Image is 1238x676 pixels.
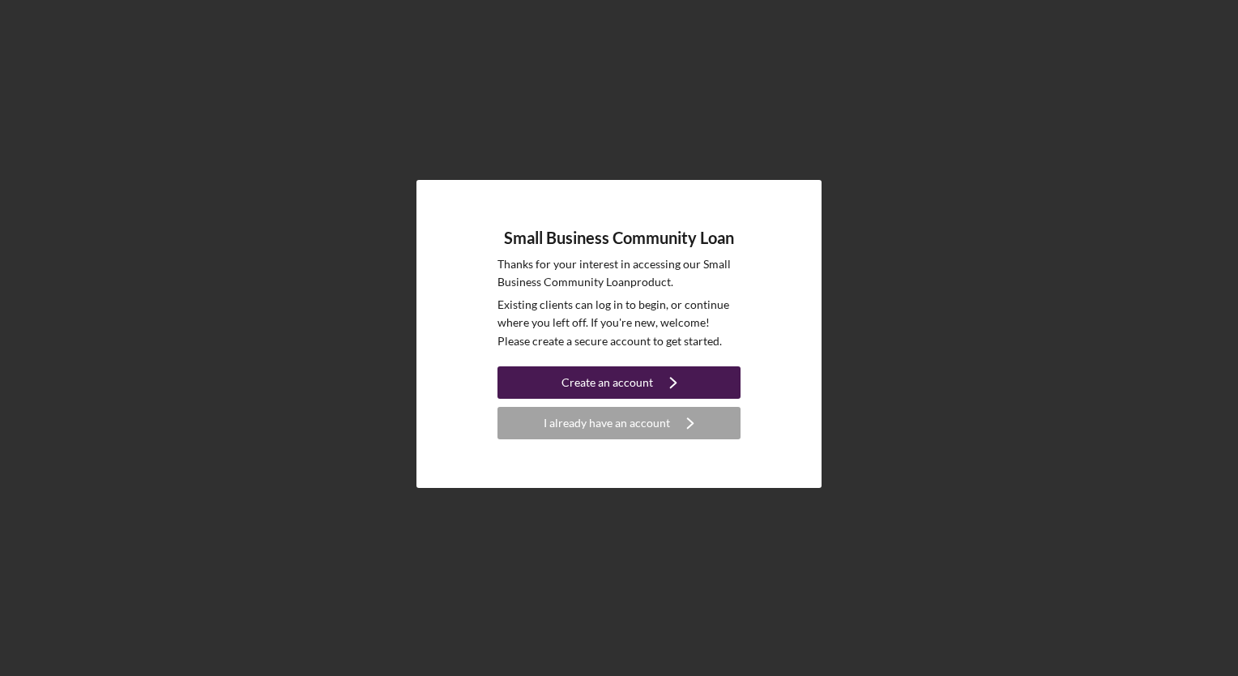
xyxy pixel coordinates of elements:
[497,255,741,292] p: Thanks for your interest in accessing our Small Business Community Loan product.
[497,407,741,439] button: I already have an account
[561,366,653,399] div: Create an account
[497,366,741,403] a: Create an account
[497,366,741,399] button: Create an account
[504,229,734,247] h4: Small Business Community Loan
[497,296,741,350] p: Existing clients can log in to begin, or continue where you left off. If you're new, welcome! Ple...
[544,407,670,439] div: I already have an account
